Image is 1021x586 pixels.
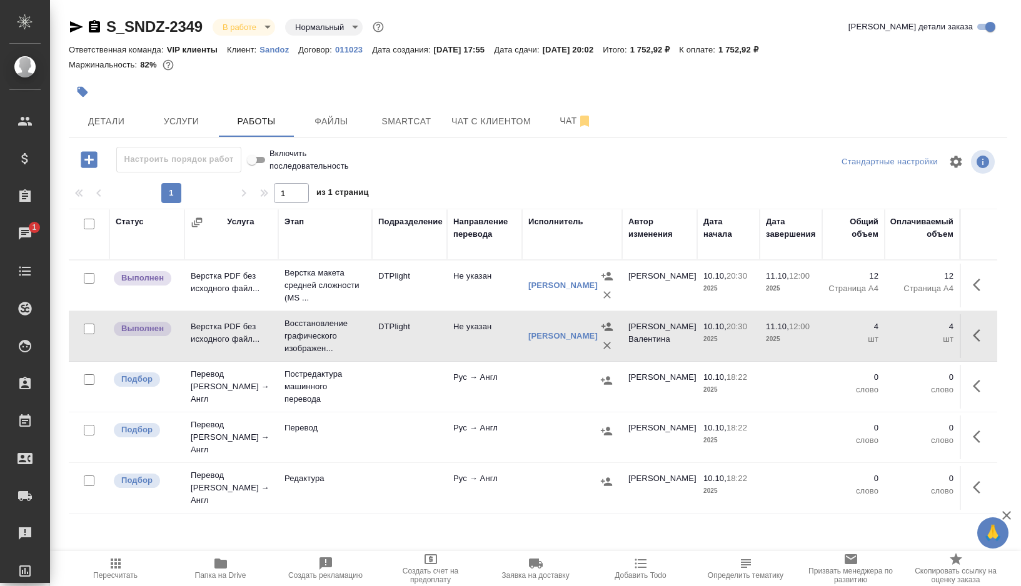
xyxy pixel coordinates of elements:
[708,571,783,580] span: Определить тематику
[703,372,727,382] p: 10.10,
[828,422,878,434] p: 0
[965,422,995,452] button: Здесь прячутся важные кнопки
[76,114,136,129] span: Детали
[483,551,588,586] button: Заявка на доставку
[213,19,275,36] div: В работе
[789,271,810,281] p: 12:00
[891,371,953,384] p: 0
[598,317,616,336] button: Назначить
[598,267,616,286] button: Назначить
[63,551,168,586] button: Пересчитать
[259,45,298,54] p: Sandoz
[372,45,433,54] p: Дата создания:
[789,322,810,331] p: 12:00
[528,331,598,340] a: [PERSON_NAME]
[703,271,727,281] p: 10.10,
[121,373,153,385] p: Подбор
[679,45,718,54] p: К оплате:
[447,314,522,358] td: Не указан
[447,365,522,409] td: Рус → Англ
[766,271,789,281] p: 11.10,
[259,44,298,54] a: Sandoz
[447,415,522,459] td: Рус → Англ
[335,45,372,54] p: 011023
[335,44,372,54] a: 011023
[903,551,1008,586] button: Скопировать ссылку на оценку заказа
[167,45,227,54] p: VIP клиенты
[890,216,953,241] div: Оплачиваемый объем
[184,314,278,358] td: Верстка PDF без исходного файл...
[434,45,495,54] p: [DATE] 17:55
[269,147,367,172] span: Включить последовательность
[965,371,995,401] button: Здесь прячутся важные кнопки
[501,571,569,580] span: Заявка на доставку
[828,434,878,447] p: слово
[140,60,159,69] p: 82%
[727,474,747,483] p: 18:22
[106,18,203,35] a: S_SNDZ-2349
[891,472,953,485] p: 0
[828,384,878,396] p: слово
[891,270,953,282] p: 12
[372,314,447,358] td: DTPlight
[288,571,363,580] span: Создать рекламацию
[316,185,369,203] span: из 1 страниц
[703,333,753,345] p: 2025
[703,322,727,331] p: 10.10,
[703,474,727,483] p: 10.10,
[597,422,616,440] button: Назначить
[447,466,522,510] td: Рус → Англ
[766,333,816,345] p: 2025
[184,264,278,307] td: Верстка PDF без исходного файл...
[622,466,697,510] td: [PERSON_NAME]
[891,320,953,333] p: 4
[838,152,941,172] div: split button
[828,320,878,333] p: 4
[941,147,971,177] span: Настроить таблицу
[727,322,747,331] p: 20:30
[622,415,697,459] td: [PERSON_NAME]
[116,216,144,228] div: Статус
[965,320,995,350] button: Здесь прячутся важные кнопки
[226,114,286,129] span: Работы
[284,368,366,405] p: Постредактура машинного перевода
[113,422,178,439] div: Можно подбирать исполнителей
[828,270,878,282] p: 12
[195,571,246,580] span: Папка на Drive
[703,434,753,447] p: 2025
[628,216,691,241] div: Автор изменения
[766,322,789,331] p: 11.10,
[622,365,697,409] td: [PERSON_NAME]
[72,147,106,172] button: Добавить работу
[184,362,278,412] td: Перевод [PERSON_NAME] → Англ
[965,270,995,300] button: Здесь прячутся важные кнопки
[891,333,953,345] p: шт
[284,472,366,485] p: Редактура
[24,221,44,234] span: 1
[160,57,176,73] button: 256.00 RUB;
[727,271,747,281] p: 20:30
[766,282,816,295] p: 2025
[727,372,747,382] p: 18:22
[113,320,178,337] div: Исполнитель завершил работу
[848,21,973,33] span: [PERSON_NAME] детали заказа
[298,45,335,54] p: Договор:
[184,463,278,513] td: Перевод [PERSON_NAME] → Англ
[982,520,1003,546] span: 🙏
[386,567,476,584] span: Создать счет на предоплату
[301,114,361,129] span: Файлы
[69,45,167,54] p: Ответственная команда:
[727,423,747,432] p: 18:22
[828,371,878,384] p: 0
[284,422,366,434] p: Перевод
[151,114,211,129] span: Услуги
[121,424,153,436] p: Подбор
[528,281,598,290] a: [PERSON_NAME]
[113,270,178,287] div: Исполнитель завершил работу
[828,472,878,485] p: 0
[184,412,278,462] td: Перевод [PERSON_NAME] → Англ
[911,567,1001,584] span: Скопировать ссылку на оценку заказа
[528,216,583,228] div: Исполнитель
[168,551,273,586] button: Папка на Drive
[828,333,878,345] p: шт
